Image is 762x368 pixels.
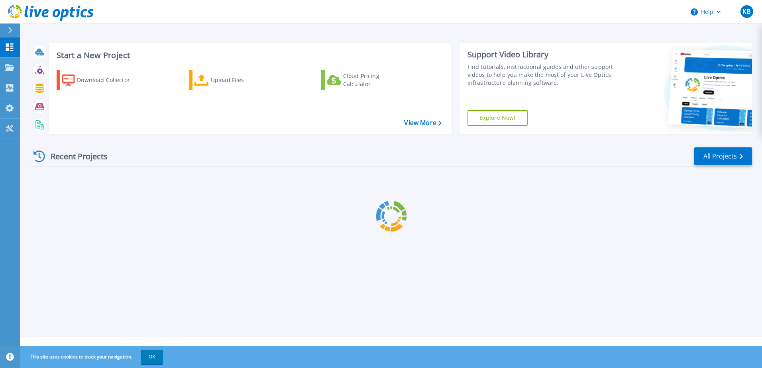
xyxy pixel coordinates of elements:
h3: Start a New Project [57,51,441,60]
span: This site uses cookies to track your navigation. [22,350,163,364]
div: Support Video Library [467,49,617,60]
div: Find tutorials, instructional guides and other support videos to help you make the most of your L... [467,63,617,87]
div: Cloud Pricing Calculator [343,72,407,88]
a: Cloud Pricing Calculator [321,70,410,90]
button: OK [141,350,163,364]
a: All Projects [694,147,752,165]
div: Download Collector [77,72,141,88]
a: Explore Now! [467,110,528,126]
span: KB [742,8,750,15]
a: Download Collector [57,70,145,90]
a: Upload Files [189,70,278,90]
div: Upload Files [211,72,275,88]
a: View More [404,119,441,127]
div: Recent Projects [31,147,118,166]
